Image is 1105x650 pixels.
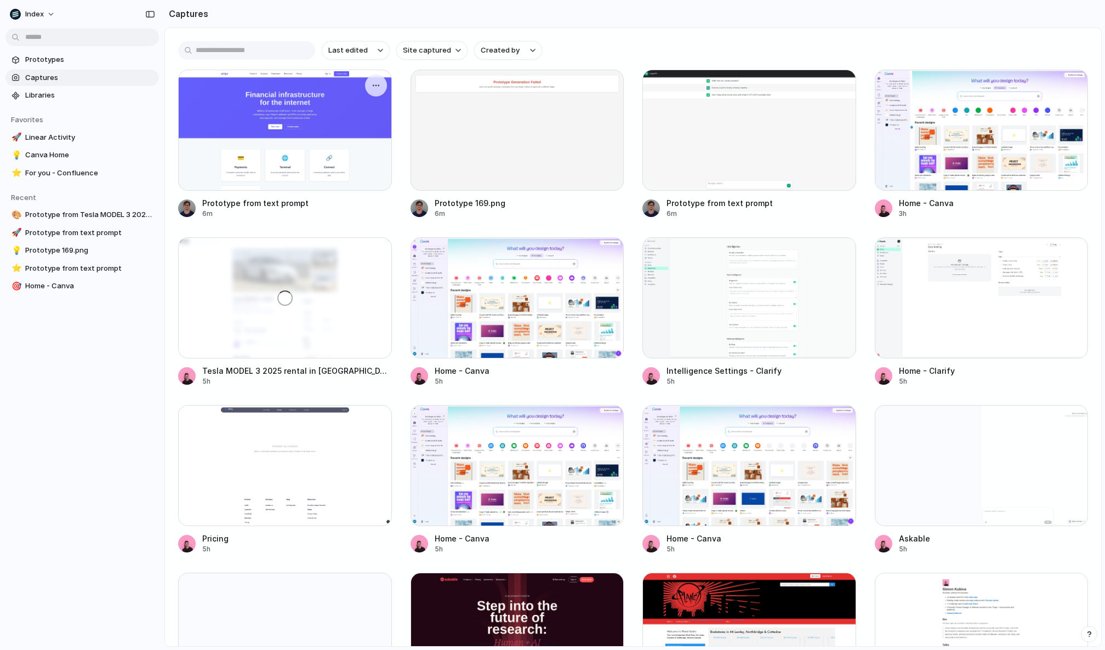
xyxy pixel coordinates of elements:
[12,131,19,144] div: 🚀
[12,226,19,239] div: 🚀
[10,245,21,256] button: 💡
[10,150,21,161] button: 💡
[403,45,451,56] span: Site captured
[5,70,159,86] a: Captures
[435,209,505,219] div: 6m
[202,533,229,544] div: Pricing
[12,149,19,162] div: 💡
[25,90,155,101] span: Libraries
[25,263,155,274] span: Prototype from text prompt
[435,533,489,544] div: Home - Canva
[667,197,773,209] div: Prototype from text prompt
[10,132,21,143] button: 🚀
[10,281,21,292] button: 🎯
[5,207,159,223] a: 🎨Prototype from Tesla MODEL 3 2025 rental in [GEOGRAPHIC_DATA], [GEOGRAPHIC_DATA] by MRT Adventur...
[899,377,955,386] div: 5h
[899,544,930,554] div: 5h
[5,242,159,259] a: 💡Prototype 169.png
[11,193,36,202] span: Recent
[899,533,930,544] div: Askable
[10,209,21,220] button: 🎨
[328,45,368,56] span: Last edited
[202,365,392,377] div: Tesla MODEL 3 2025 rental in [GEOGRAPHIC_DATA], [GEOGRAPHIC_DATA] by MRT Adventure Hire .. | Turo
[25,150,155,161] span: Canva Home
[481,45,520,56] span: Created by
[322,41,390,60] button: Last edited
[25,168,155,179] span: For you - Confluence
[25,227,155,238] span: Prototype from text prompt
[667,365,782,377] div: Intelligence Settings - Clarify
[899,209,954,219] div: 3h
[11,115,43,124] span: Favorites
[5,260,159,277] a: ⭐Prototype from text prompt
[25,54,155,65] span: Prototypes
[435,544,489,554] div: 5h
[25,132,155,143] span: Linear Activity
[5,129,159,146] a: 🚀Linear Activity
[12,244,19,257] div: 💡
[435,365,489,377] div: Home - Canva
[5,165,159,181] a: ⭐For you - Confluence
[5,87,159,104] a: Libraries
[435,197,505,209] div: Prototype 169.png
[202,544,229,554] div: 5h
[5,225,159,241] a: 🚀Prototype from text prompt
[12,262,19,275] div: ⭐
[10,168,21,179] button: ⭐
[25,209,155,220] span: Prototype from Tesla MODEL 3 2025 rental in [GEOGRAPHIC_DATA], [GEOGRAPHIC_DATA] by MRT Adventure...
[10,263,21,274] button: ⭐
[164,7,208,20] h2: Captures
[202,209,309,219] div: 6m
[396,41,468,60] button: Site captured
[25,245,155,256] span: Prototype 169.png
[667,377,782,386] div: 5h
[5,5,61,23] button: Index
[202,197,309,209] div: Prototype from text prompt
[12,280,19,293] div: 🎯
[899,197,954,209] div: Home - Canva
[667,544,721,554] div: 5h
[5,278,159,294] a: 🎯Home - Canva
[5,52,159,68] a: Prototypes
[25,9,44,20] span: Index
[10,227,21,238] button: 🚀
[25,281,155,292] span: Home - Canva
[899,365,955,377] div: Home - Clarify
[25,72,155,83] span: Captures
[435,377,489,386] div: 5h
[667,209,773,219] div: 6m
[5,147,159,163] a: 💡Canva Home
[667,533,721,544] div: Home - Canva
[474,41,542,60] button: Created by
[12,209,19,221] div: 🎨
[12,167,19,179] div: ⭐
[202,377,392,386] div: 5h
